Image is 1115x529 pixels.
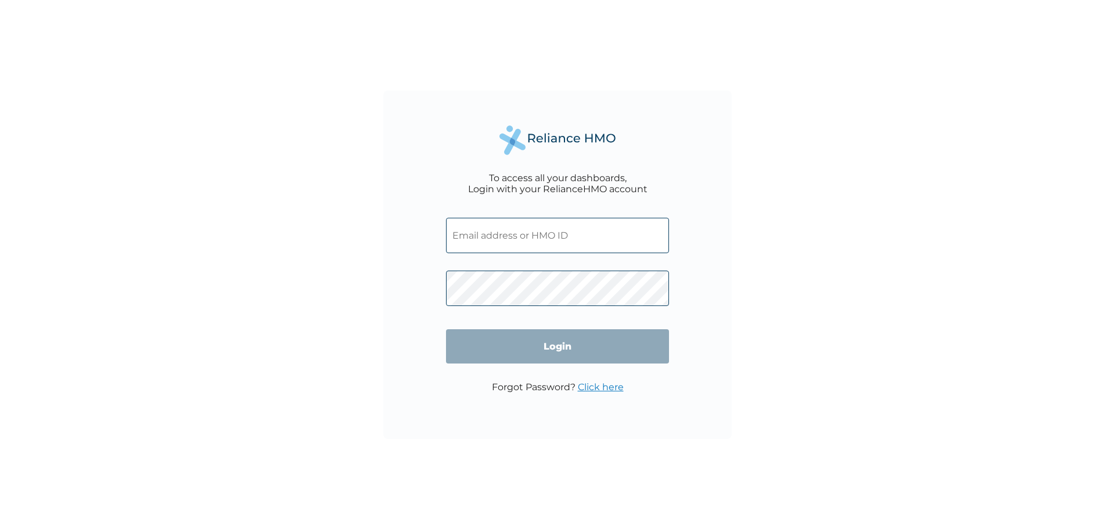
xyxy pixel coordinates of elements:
[446,218,669,253] input: Email address or HMO ID
[578,382,624,393] a: Click here
[446,329,669,364] input: Login
[492,382,624,393] p: Forgot Password?
[499,125,616,155] img: Reliance Health's Logo
[468,172,648,195] div: To access all your dashboards, Login with your RelianceHMO account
